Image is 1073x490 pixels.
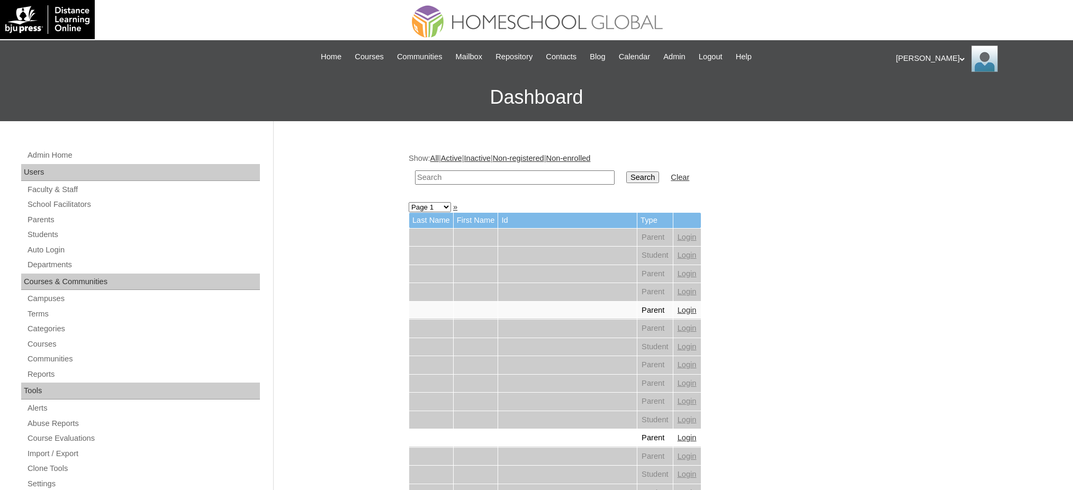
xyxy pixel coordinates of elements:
a: Admin Home [26,149,260,162]
h3: Dashboard [5,74,1068,121]
a: Course Evaluations [26,432,260,445]
a: Mailbox [450,51,488,63]
input: Search [415,170,615,185]
div: Courses & Communities [21,274,260,291]
a: Alerts [26,402,260,415]
a: Categories [26,322,260,335]
a: Terms [26,307,260,321]
a: Contacts [540,51,582,63]
a: Login [678,360,697,369]
a: Clone Tools [26,462,260,475]
td: Parent [637,229,673,247]
img: Ariane Ebuen [971,46,998,72]
a: Admin [658,51,691,63]
a: Courses [349,51,389,63]
a: Active [441,154,462,162]
td: Student [637,338,673,356]
div: [PERSON_NAME] [896,46,1063,72]
td: Type [637,213,673,228]
a: Calendar [614,51,655,63]
a: Non-registered [493,154,544,162]
img: logo-white.png [5,5,89,34]
td: Student [637,411,673,429]
span: Mailbox [456,51,483,63]
a: Non-enrolled [546,154,591,162]
a: » [453,203,457,211]
a: Departments [26,258,260,271]
a: Login [678,233,697,241]
a: School Facilitators [26,198,260,211]
span: Blog [590,51,605,63]
span: Courses [355,51,384,63]
a: Login [678,397,697,405]
a: Abuse Reports [26,417,260,430]
a: Login [678,269,697,278]
td: Parent [637,356,673,374]
a: Login [678,287,697,296]
a: Login [678,379,697,387]
a: Clear [671,173,689,182]
a: Login [678,433,697,442]
a: Login [678,470,697,478]
a: Repository [490,51,538,63]
td: Parent [637,375,673,393]
a: All [430,154,439,162]
span: Calendar [619,51,650,63]
td: First Name [454,213,498,228]
a: Courses [26,338,260,351]
a: Login [678,342,697,351]
input: Search [626,171,659,183]
td: Student [637,247,673,265]
a: Communities [26,352,260,366]
a: Login [678,452,697,460]
span: Home [321,51,341,63]
a: Students [26,228,260,241]
a: Campuses [26,292,260,305]
td: Student [637,466,673,484]
a: Faculty & Staff [26,183,260,196]
a: Login [678,324,697,332]
td: Parent [637,265,673,283]
a: Blog [584,51,610,63]
a: Auto Login [26,243,260,257]
a: Login [678,306,697,314]
a: Communities [392,51,448,63]
a: Login [678,415,697,424]
td: Parent [637,302,673,320]
div: Show: | | | | [409,153,933,190]
a: Home [315,51,347,63]
a: Inactive [464,154,491,162]
a: Help [731,51,757,63]
td: Parent [637,393,673,411]
td: Parent [637,283,673,301]
td: Parent [637,448,673,466]
a: Logout [693,51,728,63]
span: Communities [397,51,443,63]
td: Parent [637,429,673,447]
span: Contacts [546,51,576,63]
td: Last Name [409,213,453,228]
div: Users [21,164,260,181]
span: Repository [495,51,533,63]
span: Admin [663,51,686,63]
span: Help [736,51,752,63]
a: Import / Export [26,447,260,460]
a: Parents [26,213,260,226]
a: Login [678,251,697,259]
td: Id [498,213,637,228]
span: Logout [699,51,723,63]
div: Tools [21,383,260,400]
a: Reports [26,368,260,381]
td: Parent [637,320,673,338]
